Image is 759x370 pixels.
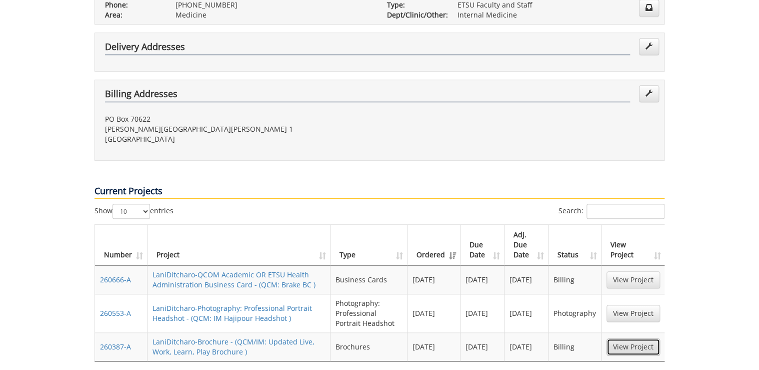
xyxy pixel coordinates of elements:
td: [DATE] [460,332,504,361]
input: Search: [586,204,664,219]
a: 260387-A [100,342,131,351]
a: View Project [606,338,660,355]
p: [GEOGRAPHIC_DATA] [105,134,372,144]
td: Brochures [330,332,407,361]
a: View Project [606,271,660,288]
td: Photography: Professional Portrait Headshot [330,294,407,332]
td: Business Cards [330,265,407,294]
a: 260553-A [100,308,131,318]
td: [DATE] [407,265,460,294]
th: Status: activate to sort column ascending [548,225,601,265]
a: LaniDitcharo-Photography: Professional Portrait Headshot - (QCM: IM Hajipour Headshot ) [152,303,312,323]
th: Ordered: activate to sort column ascending [407,225,460,265]
th: Number: activate to sort column ascending [95,225,147,265]
th: View Project: activate to sort column ascending [601,225,665,265]
label: Search: [558,204,664,219]
p: Current Projects [94,185,664,199]
td: [DATE] [407,332,460,361]
td: [DATE] [460,265,504,294]
p: Internal Medicine [457,10,654,20]
p: Medicine [175,10,372,20]
th: Due Date: activate to sort column ascending [460,225,504,265]
p: [PERSON_NAME][GEOGRAPHIC_DATA][PERSON_NAME] 1 [105,124,372,134]
td: [DATE] [460,294,504,332]
td: Billing [548,332,601,361]
select: Showentries [112,204,150,219]
a: LaniDitcharo-QCOM Academic OR ETSU Health Administration Business Card - (QCM: Brake BC ) [152,270,315,289]
h4: Billing Addresses [105,89,630,102]
h4: Delivery Addresses [105,42,630,55]
th: Type: activate to sort column ascending [330,225,407,265]
td: [DATE] [504,265,548,294]
a: 260666-A [100,275,131,284]
td: [DATE] [504,332,548,361]
th: Project: activate to sort column ascending [147,225,330,265]
p: Area: [105,10,160,20]
a: LaniDitcharo-Brochure - (QCM/IM: Updated Live, Work, Learn, Play Brochure ) [152,337,314,356]
td: [DATE] [504,294,548,332]
a: View Project [606,305,660,322]
td: Photography [548,294,601,332]
label: Show entries [94,204,173,219]
p: PO Box 70622 [105,114,372,124]
td: [DATE] [407,294,460,332]
a: Edit Addresses [639,38,659,55]
td: Billing [548,265,601,294]
a: Edit Addresses [639,85,659,102]
th: Adj. Due Date: activate to sort column ascending [504,225,548,265]
p: Dept/Clinic/Other: [387,10,442,20]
